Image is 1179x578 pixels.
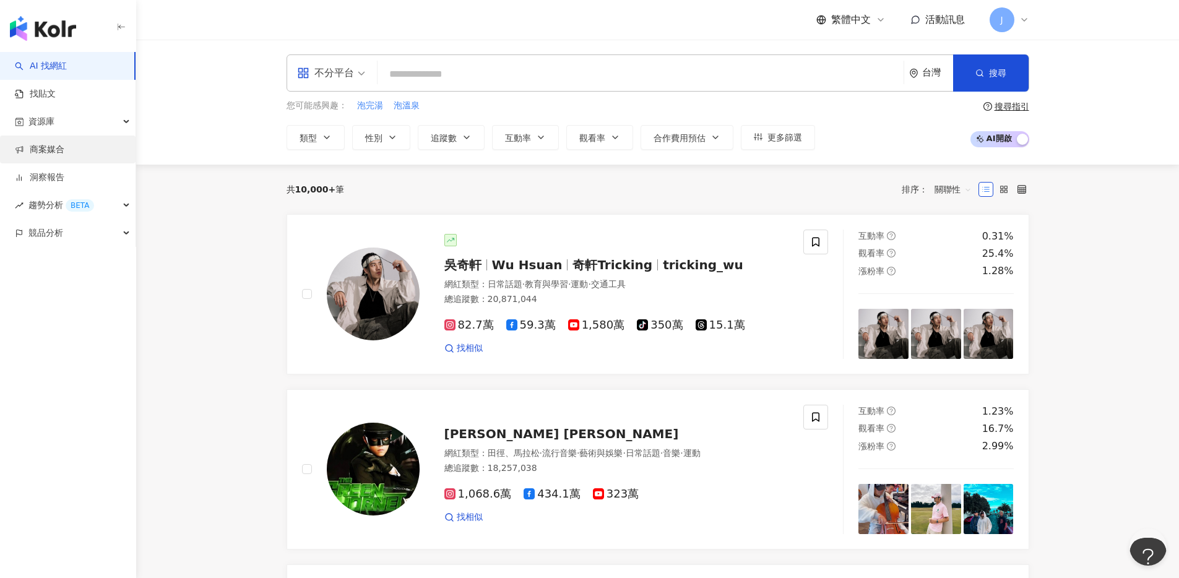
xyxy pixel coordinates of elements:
[858,266,884,276] span: 漲粉率
[654,133,706,143] span: 合作費用預估
[444,293,789,306] div: 總追蹤數 ： 20,871,044
[579,133,605,143] span: 觀看率
[10,16,76,41] img: logo
[858,484,909,534] img: post-image
[295,184,336,194] span: 10,000+
[444,488,512,501] span: 1,068.6萬
[858,248,884,258] span: 觀看率
[444,257,482,272] span: 吳奇軒
[66,199,94,212] div: BETA
[637,319,683,332] span: 350萬
[663,448,680,458] span: 音樂
[15,201,24,210] span: rise
[925,14,965,25] span: 活動訊息
[964,309,1014,359] img: post-image
[641,125,733,150] button: 合作費用預估
[571,279,588,289] span: 運動
[902,179,978,199] div: 排序：
[953,54,1029,92] button: 搜尋
[922,67,953,78] div: 台灣
[887,231,896,240] span: question-circle
[909,69,918,78] span: environment
[488,279,522,289] span: 日常話題
[593,488,639,501] span: 323萬
[982,230,1014,243] div: 0.31%
[982,422,1014,436] div: 16.7%
[588,279,590,289] span: ·
[28,108,54,136] span: 資源庫
[15,88,56,100] a: 找貼文
[982,405,1014,418] div: 1.23%
[887,442,896,451] span: question-circle
[696,319,745,332] span: 15.1萬
[444,462,789,475] div: 總追蹤數 ： 18,257,038
[488,448,540,458] span: 田徑、馬拉松
[492,125,559,150] button: 互動率
[15,144,64,156] a: 商案媒合
[28,191,94,219] span: 趨勢分析
[995,101,1029,111] div: 搜尋指引
[357,100,383,112] span: 泡完湯
[524,488,581,501] span: 434.1萬
[365,133,382,143] span: 性別
[542,448,577,458] span: 流行音樂
[356,99,384,113] button: 泡完湯
[444,278,789,291] div: 網紅類型 ：
[623,448,625,458] span: ·
[572,257,652,272] span: 奇軒Tricking
[506,319,556,332] span: 59.3萬
[579,448,623,458] span: 藝術與娛樂
[287,100,347,112] span: 您可能感興趣：
[444,342,483,355] a: 找相似
[858,406,884,416] span: 互動率
[15,60,67,72] a: searchAI 找網紅
[983,102,992,111] span: question-circle
[418,125,485,150] button: 追蹤數
[522,279,525,289] span: ·
[911,484,961,534] img: post-image
[297,67,309,79] span: appstore
[887,267,896,275] span: question-circle
[352,125,410,150] button: 性別
[444,447,789,460] div: 網紅類型 ：
[741,125,815,150] button: 更多篩選
[887,249,896,257] span: question-circle
[505,133,531,143] span: 互動率
[858,441,884,451] span: 漲粉率
[525,279,568,289] span: 教育與學習
[982,439,1014,453] div: 2.99%
[887,407,896,415] span: question-circle
[444,511,483,524] a: 找相似
[327,248,420,340] img: KOL Avatar
[831,13,871,27] span: 繁體中文
[858,231,884,241] span: 互動率
[393,99,420,113] button: 泡溫泉
[1129,538,1167,575] iframe: Toggle Customer Support
[444,426,679,441] span: [PERSON_NAME] [PERSON_NAME]
[28,219,63,247] span: 競品分析
[457,511,483,524] span: 找相似
[767,132,802,142] span: 更多篩選
[663,257,743,272] span: tricking_wu
[660,448,663,458] span: ·
[394,100,420,112] span: 泡溫泉
[287,125,345,150] button: 類型
[568,319,625,332] span: 1,580萬
[540,448,542,458] span: ·
[300,133,317,143] span: 類型
[492,257,563,272] span: Wu Hsuan
[982,247,1014,261] div: 25.4%
[566,125,633,150] button: 觀看率
[989,68,1006,78] span: 搜尋
[287,214,1029,374] a: KOL Avatar吳奇軒Wu Hsuan奇軒Trickingtricking_wu網紅類型：日常話題·教育與學習·運動·交通工具總追蹤數：20,871,04482.7萬59.3萬1,580萬3...
[626,448,660,458] span: 日常話題
[457,342,483,355] span: 找相似
[680,448,683,458] span: ·
[287,184,345,194] div: 共 筆
[591,279,626,289] span: 交通工具
[935,179,972,199] span: 關聯性
[887,424,896,433] span: question-circle
[683,448,701,458] span: 運動
[287,389,1029,550] a: KOL Avatar[PERSON_NAME] [PERSON_NAME]網紅類型：田徑、馬拉松·流行音樂·藝術與娛樂·日常話題·音樂·運動總追蹤數：18,257,0381,068.6萬434....
[15,171,64,184] a: 洞察報告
